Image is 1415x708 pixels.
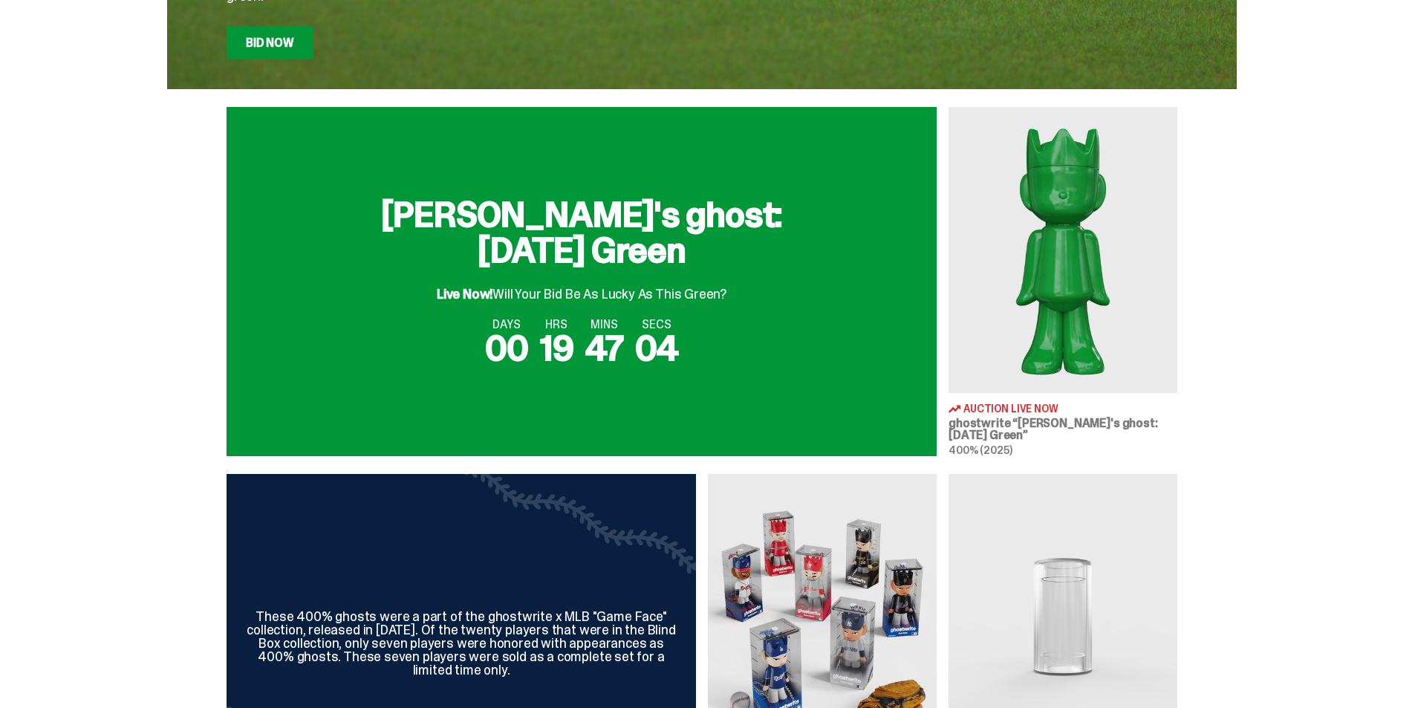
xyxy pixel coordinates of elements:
[963,403,1058,414] span: Auction Live Now
[949,107,1177,456] a: Schrödinger's ghost: Sunday Green Auction Live Now
[635,325,678,371] span: 04
[635,319,678,331] span: SECS
[540,319,573,331] span: HRS
[949,444,1012,457] span: 400% (2025)
[485,325,528,371] span: 00
[540,325,573,371] span: 19
[949,418,1177,441] h3: ghostwrite “[PERSON_NAME]'s ghost: [DATE] Green”
[344,197,819,268] h2: [PERSON_NAME]'s ghost: [DATE] Green
[585,319,624,331] span: MINS
[244,610,678,677] div: These 400% ghosts were a part of the ghostwrite x MLB "Game Face" collection, released in [DATE]....
[949,107,1177,393] img: Schrödinger's ghost: Sunday Green
[227,27,313,59] a: Bid Now
[585,325,624,371] span: 47
[485,319,528,331] span: DAYS
[437,285,492,303] span: Live Now!
[437,274,726,301] div: Will Your Bid Be As Lucky As This Green?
